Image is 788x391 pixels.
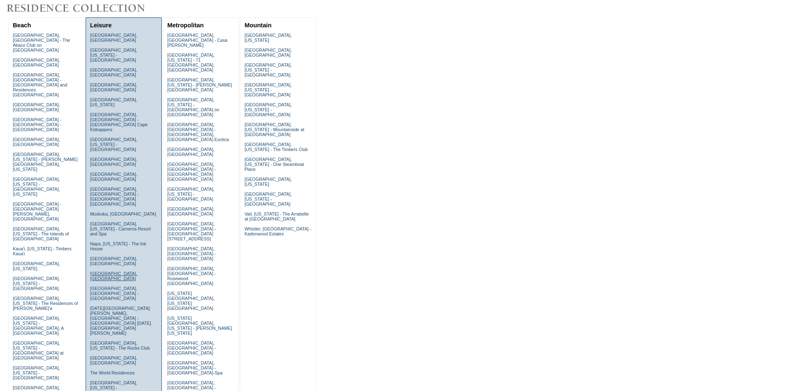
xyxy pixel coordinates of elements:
[90,82,137,92] a: [GEOGRAPHIC_DATA], [GEOGRAPHIC_DATA]
[13,261,60,271] a: [GEOGRAPHIC_DATA], [US_STATE]
[244,226,311,236] a: Whistler, [GEOGRAPHIC_DATA] - Kadenwood Estates
[167,360,222,375] a: [GEOGRAPHIC_DATA], [GEOGRAPHIC_DATA] - [GEOGRAPHIC_DATA]-Spa
[90,341,150,350] a: [GEOGRAPHIC_DATA], [US_STATE] - The Rocks Club
[90,241,146,251] a: Napa, [US_STATE] - The Ink House
[90,256,137,266] a: [GEOGRAPHIC_DATA], [GEOGRAPHIC_DATA]
[90,370,135,375] a: The World Residences
[13,102,60,112] a: [GEOGRAPHIC_DATA], [GEOGRAPHIC_DATA]
[90,22,112,29] a: Leisure
[13,152,78,172] a: [GEOGRAPHIC_DATA], [US_STATE] - [PERSON_NAME][GEOGRAPHIC_DATA], [US_STATE]
[244,62,292,77] a: [GEOGRAPHIC_DATA], [US_STATE] - [GEOGRAPHIC_DATA]
[167,221,216,241] a: [GEOGRAPHIC_DATA], [GEOGRAPHIC_DATA] - [GEOGRAPHIC_DATA][STREET_ADDRESS]
[167,33,227,48] a: [GEOGRAPHIC_DATA], [GEOGRAPHIC_DATA] - Casa [PERSON_NAME]
[13,137,60,147] a: [GEOGRAPHIC_DATA], [GEOGRAPHIC_DATA]
[13,33,70,53] a: [GEOGRAPHIC_DATA], [GEOGRAPHIC_DATA] - The Abaco Club on [GEOGRAPHIC_DATA]
[244,22,271,29] a: Mountain
[90,306,151,336] a: [DATE][GEOGRAPHIC_DATA][PERSON_NAME], [GEOGRAPHIC_DATA] - [GEOGRAPHIC_DATA] [DATE][GEOGRAPHIC_DAT...
[13,341,64,360] a: [GEOGRAPHIC_DATA], [US_STATE] - [GEOGRAPHIC_DATA] at [GEOGRAPHIC_DATA]
[90,157,137,167] a: [GEOGRAPHIC_DATA], [GEOGRAPHIC_DATA]
[244,48,292,58] a: [GEOGRAPHIC_DATA], [GEOGRAPHIC_DATA]
[244,211,309,221] a: Vail, [US_STATE] - The Arrabelle at [GEOGRAPHIC_DATA]
[244,102,292,117] a: [GEOGRAPHIC_DATA], [US_STATE] - [GEOGRAPHIC_DATA]
[13,201,61,221] a: [GEOGRAPHIC_DATA] - [GEOGRAPHIC_DATA][PERSON_NAME], [GEOGRAPHIC_DATA]
[13,58,60,67] a: [GEOGRAPHIC_DATA], [GEOGRAPHIC_DATA]
[167,291,214,311] a: [US_STATE][GEOGRAPHIC_DATA], [US_STATE][GEOGRAPHIC_DATA]
[167,187,214,201] a: [GEOGRAPHIC_DATA], [US_STATE] - [GEOGRAPHIC_DATA]
[13,72,67,97] a: [GEOGRAPHIC_DATA], [GEOGRAPHIC_DATA] - [GEOGRAPHIC_DATA] and Residences [GEOGRAPHIC_DATA]
[90,271,137,281] a: [GEOGRAPHIC_DATA], [GEOGRAPHIC_DATA]
[90,172,137,182] a: [GEOGRAPHIC_DATA], [GEOGRAPHIC_DATA]
[244,192,292,206] a: [GEOGRAPHIC_DATA], [US_STATE] - [GEOGRAPHIC_DATA]
[167,341,216,355] a: [GEOGRAPHIC_DATA], [GEOGRAPHIC_DATA] - [GEOGRAPHIC_DATA]
[90,67,137,77] a: [GEOGRAPHIC_DATA], [GEOGRAPHIC_DATA]
[90,48,137,62] a: [GEOGRAPHIC_DATA], [US_STATE] - [GEOGRAPHIC_DATA]
[167,77,232,92] a: [GEOGRAPHIC_DATA], [US_STATE] - [PERSON_NAME][GEOGRAPHIC_DATA]
[244,33,292,43] a: [GEOGRAPHIC_DATA], [US_STATE]
[13,316,64,336] a: [GEOGRAPHIC_DATA], [US_STATE] - [GEOGRAPHIC_DATA], A [GEOGRAPHIC_DATA]
[244,142,308,152] a: [GEOGRAPHIC_DATA], [US_STATE] - The Timbers Club
[90,211,156,216] a: Muskoka, [GEOGRAPHIC_DATA]
[90,112,148,132] a: [GEOGRAPHIC_DATA], [GEOGRAPHIC_DATA] - [GEOGRAPHIC_DATA] Cape Kidnappers
[244,82,292,97] a: [GEOGRAPHIC_DATA], [US_STATE] - [GEOGRAPHIC_DATA]
[13,276,60,291] a: [GEOGRAPHIC_DATA], [US_STATE] - [GEOGRAPHIC_DATA]
[244,157,304,172] a: [GEOGRAPHIC_DATA], [US_STATE] - One Steamboat Place
[90,187,139,206] a: [GEOGRAPHIC_DATA], [GEOGRAPHIC_DATA] - [GEOGRAPHIC_DATA] [GEOGRAPHIC_DATA]
[13,226,69,241] a: [GEOGRAPHIC_DATA], [US_STATE] - The Islands of [GEOGRAPHIC_DATA]
[13,365,60,380] a: [GEOGRAPHIC_DATA], [US_STATE] - [GEOGRAPHIC_DATA]
[90,97,137,107] a: [GEOGRAPHIC_DATA], [US_STATE]
[167,266,216,286] a: [GEOGRAPHIC_DATA], [GEOGRAPHIC_DATA] - Rosewood [GEOGRAPHIC_DATA]
[167,316,232,336] a: [US_STATE][GEOGRAPHIC_DATA], [US_STATE] - [PERSON_NAME] [US_STATE]
[90,33,137,43] a: [GEOGRAPHIC_DATA], [GEOGRAPHIC_DATA]
[13,296,78,311] a: [GEOGRAPHIC_DATA], [US_STATE] - The Residences of [PERSON_NAME]'a
[167,246,216,261] a: [GEOGRAPHIC_DATA], [GEOGRAPHIC_DATA] - [GEOGRAPHIC_DATA]
[13,117,61,132] a: [GEOGRAPHIC_DATA] - [GEOGRAPHIC_DATA] - [GEOGRAPHIC_DATA]
[13,177,60,197] a: [GEOGRAPHIC_DATA], [US_STATE] - [GEOGRAPHIC_DATA], [US_STATE]
[90,286,139,301] a: [GEOGRAPHIC_DATA], [GEOGRAPHIC_DATA] - [GEOGRAPHIC_DATA]
[167,162,216,182] a: [GEOGRAPHIC_DATA], [GEOGRAPHIC_DATA] - [GEOGRAPHIC_DATA] [GEOGRAPHIC_DATA]
[167,147,214,157] a: [GEOGRAPHIC_DATA], [GEOGRAPHIC_DATA]
[90,221,151,236] a: [GEOGRAPHIC_DATA], [US_STATE] - Carneros Resort and Spa
[167,53,214,72] a: [GEOGRAPHIC_DATA], [US_STATE] - 71 [GEOGRAPHIC_DATA], [GEOGRAPHIC_DATA]
[13,246,72,256] a: Kaua'i, [US_STATE] - Timbers Kaua'i
[244,122,304,137] a: [GEOGRAPHIC_DATA], [US_STATE] - Mountainside at [GEOGRAPHIC_DATA]
[244,177,292,187] a: [GEOGRAPHIC_DATA], [US_STATE]
[90,137,137,152] a: [GEOGRAPHIC_DATA], [US_STATE] - [GEOGRAPHIC_DATA]
[167,122,229,142] a: [GEOGRAPHIC_DATA], [GEOGRAPHIC_DATA] - [GEOGRAPHIC_DATA], [GEOGRAPHIC_DATA] Exotica
[90,355,137,365] a: [GEOGRAPHIC_DATA], [GEOGRAPHIC_DATA]
[13,22,31,29] a: Beach
[167,97,219,117] a: [GEOGRAPHIC_DATA], [US_STATE] - [GEOGRAPHIC_DATA] on [GEOGRAPHIC_DATA]
[167,22,204,29] a: Metropolitan
[167,206,214,216] a: [GEOGRAPHIC_DATA], [GEOGRAPHIC_DATA]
